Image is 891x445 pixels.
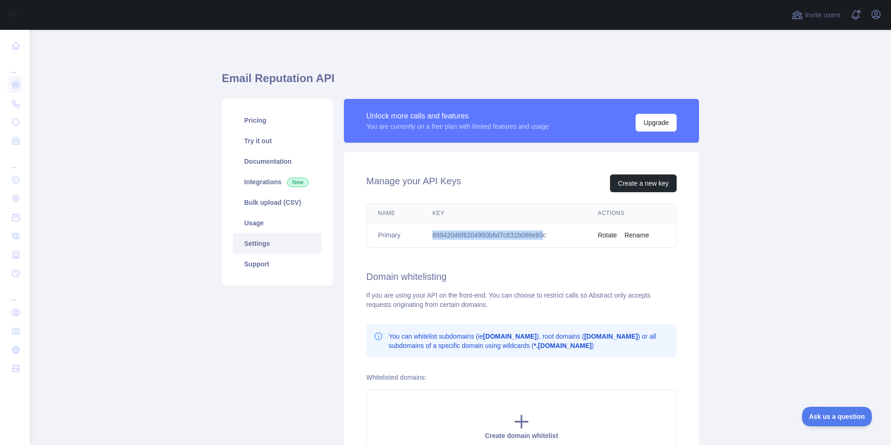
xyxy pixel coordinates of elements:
button: Upgrade [636,114,677,132]
div: ... [7,284,22,302]
div: Unlock more calls and features [366,111,549,122]
h2: Domain whitelisting [366,270,677,283]
a: Bulk upload (CSV) [233,192,322,213]
button: Rotate [598,230,617,240]
h2: Manage your API Keys [366,174,461,192]
button: Invite users [790,7,843,22]
span: Create domain whitelist [485,432,558,439]
a: Pricing [233,110,322,131]
label: Whitelisted domains: [366,374,426,381]
a: Integrations New [233,172,322,192]
a: Try it out [233,131,322,151]
span: Invite users [805,10,841,21]
a: Documentation [233,151,322,172]
a: Support [233,254,322,274]
th: Name [367,204,421,223]
b: [DOMAIN_NAME] [584,333,638,340]
div: If you are using your API on the front-end. You can choose to restrict calls so Abstract only acc... [366,291,677,309]
div: You are currently on a free plan with limited features and usage [366,122,549,131]
h1: Email Reputation API [222,71,699,93]
a: Usage [233,213,322,233]
td: Primary [367,223,421,248]
a: Settings [233,233,322,254]
iframe: Toggle Customer Support [802,407,872,426]
p: You can whitelist subdomains (ie ), root domains ( ) or all subdomains of a specific domain using... [389,332,669,350]
th: Key [421,204,587,223]
b: *.[DOMAIN_NAME] [534,342,591,349]
th: Actions [587,204,676,223]
b: [DOMAIN_NAME] [483,333,537,340]
button: Create a new key [610,174,677,192]
span: New [287,178,308,187]
div: ... [7,151,22,170]
td: 89942046f6204980b6d7c831b086e60c [421,223,587,248]
button: Rename [624,230,649,240]
div: ... [7,56,22,75]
